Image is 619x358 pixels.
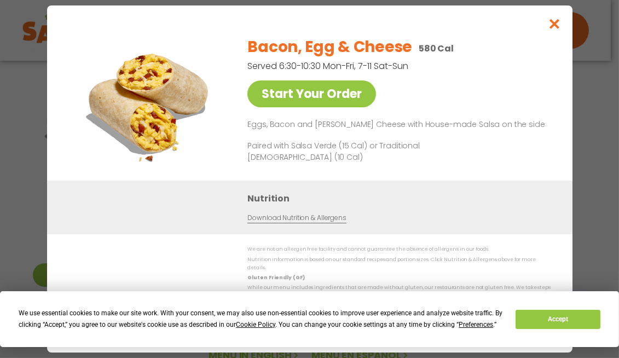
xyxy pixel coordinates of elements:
p: Paired with Salsa Verde (15 Cal) or Traditional [DEMOGRAPHIC_DATA] (10 Cal) [247,140,450,163]
h3: Nutrition [247,192,556,205]
div: We use essential cookies to make our site work. With your consent, we may also use non-essential ... [19,308,502,331]
button: Close modal [536,5,572,42]
p: We are not an allergen free facility and cannot guarantee the absence of allergens in our foods. [247,245,551,253]
button: Accept [516,310,600,329]
p: 580 Cal [419,42,454,55]
span: Cookie Policy [236,321,275,328]
p: Served 6:30-10:30 Mon-Fri, 7-11 Sat-Sun [247,59,494,73]
a: Download Nutrition & Allergens [247,213,346,223]
p: Eggs, Bacon and [PERSON_NAME] Cheese with House-made Salsa on the side [247,118,546,131]
a: Start Your Order [247,80,376,107]
p: Nutrition information is based on our standard recipes and portion sizes. Click Nutrition & Aller... [247,256,551,273]
span: Preferences [459,321,493,328]
strong: Gluten Friendly (GF) [247,274,304,281]
h2: Bacon, Egg & Cheese [247,36,412,59]
p: While our menu includes ingredients that are made without gluten, our restaurants are not gluten ... [247,284,551,301]
img: Featured product photo for Bacon, Egg & Cheese [72,27,225,181]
